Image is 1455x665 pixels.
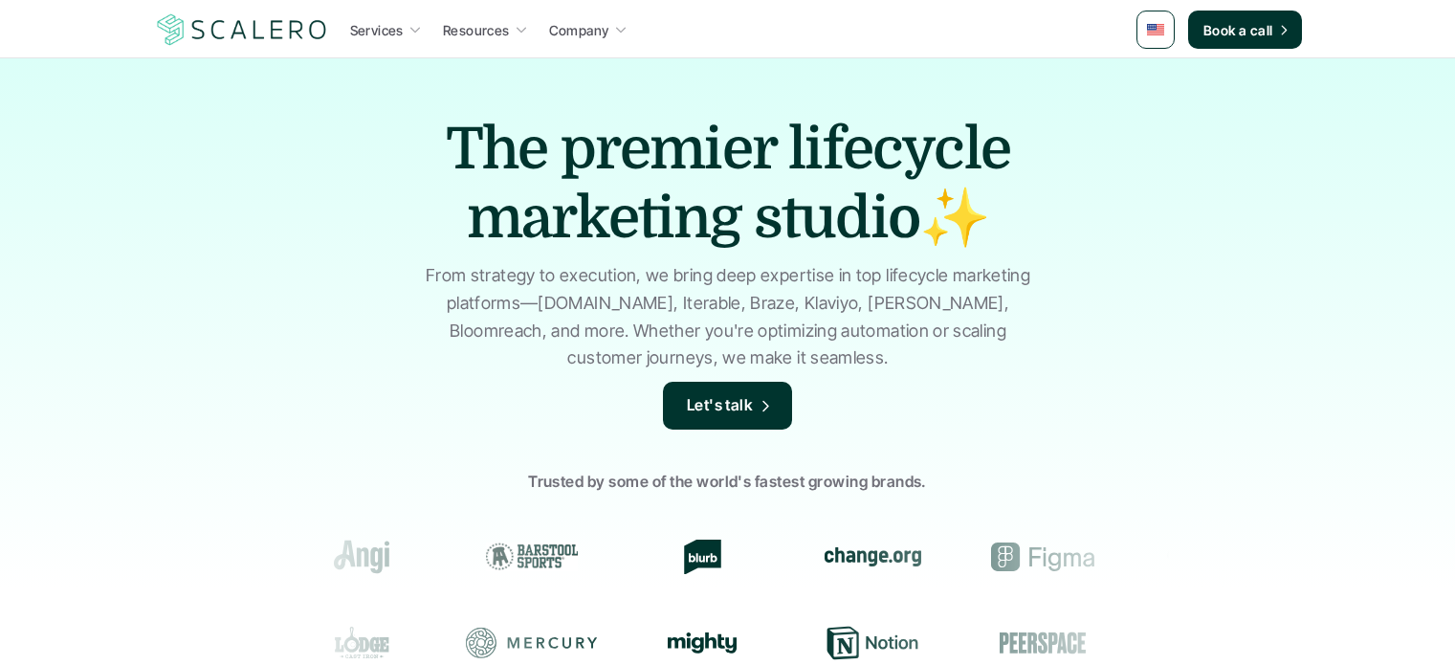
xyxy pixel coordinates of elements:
[1188,11,1302,49] a: Book a call
[636,632,768,654] div: Mighty Networks
[1167,545,1259,568] img: Groome
[663,382,793,430] a: Let's talk
[806,540,938,574] div: change.org
[154,12,330,47] a: Scalero company logo
[443,20,510,40] p: Resources
[636,540,768,574] div: Blurb
[549,20,609,40] p: Company
[466,540,598,574] div: Barstool
[466,626,598,660] div: Mercury
[806,626,938,660] div: Notion
[417,262,1039,372] p: From strategy to execution, we bring deep expertise in top lifecycle marketing platforms—[DOMAIN_...
[296,626,428,660] div: Lodge Cast Iron
[1147,626,1279,660] div: Resy
[296,540,428,574] div: Angi
[977,540,1109,574] div: Figma
[154,11,330,48] img: Scalero company logo
[393,115,1063,253] h1: The premier lifecycle marketing studio✨
[350,20,404,40] p: Services
[1203,20,1273,40] p: Book a call
[977,626,1109,660] div: Peerspace
[687,393,754,418] p: Let's talk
